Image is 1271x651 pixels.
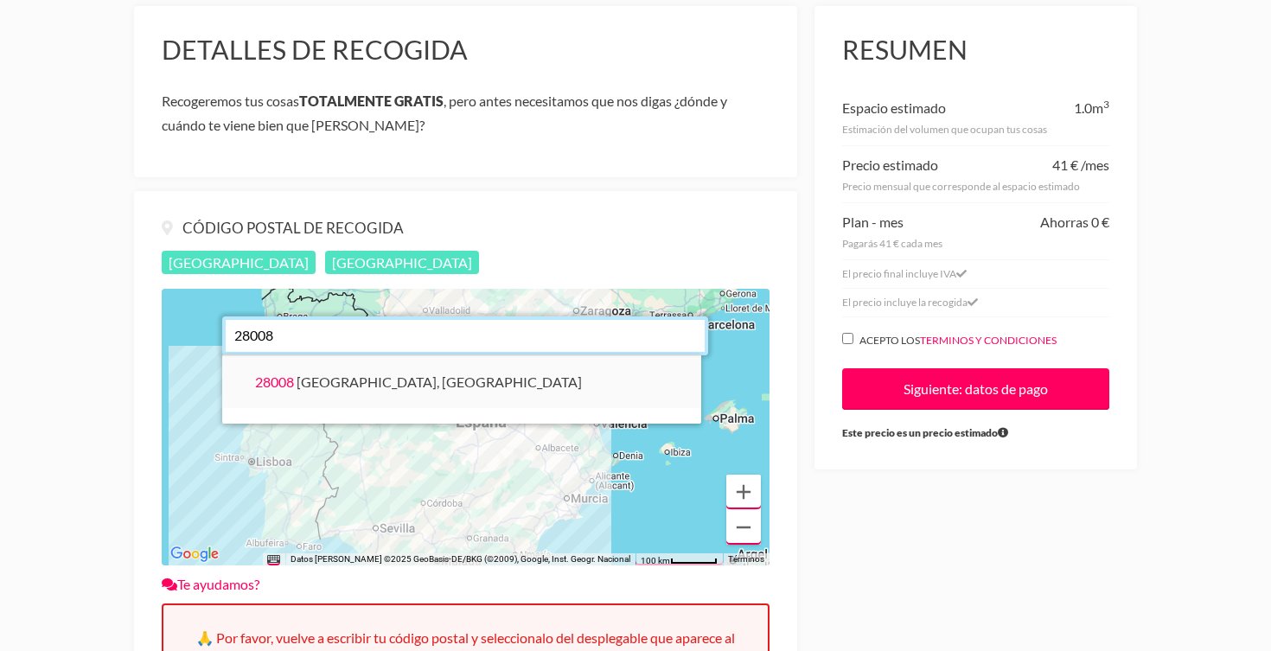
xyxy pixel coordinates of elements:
[726,510,761,545] button: Reducir
[166,543,223,565] a: Abre esta zona en Google Maps (se abre en una nueva ventana)
[842,333,853,344] input: Acepto losterminos y condiciones
[162,89,770,137] p: Recogeremos tus cosas , pero antes necesitamos que nos digas ¿dónde y cuándo te viene bien que [P...
[1040,210,1109,234] div: Ahorras 0 €
[162,576,259,592] a: Te ayudamos?
[728,554,764,564] a: Términos (se abre en una nueva pestaña)
[842,368,1109,410] input: Siguiente: datos de pago
[162,34,770,67] h3: Detalles de recogida
[325,251,479,274] span: [GEOGRAPHIC_DATA]
[635,553,723,565] button: Escala del mapa: 100 km por 51 píxeles
[1052,153,1109,177] div: 41 € /mes
[162,251,316,274] span: [GEOGRAPHIC_DATA]
[267,553,279,565] button: Combinaciones de teclas
[842,234,1109,252] div: Pagarás 41 € cada mes
[299,93,444,109] b: TOTALMENTE GRATIS
[726,475,761,509] button: Ampliar
[222,316,708,355] input: Introduce el código postal
[842,34,1109,67] h3: Resumen
[255,373,294,390] span: 28008
[1185,568,1271,651] iframe: Chat Widget
[842,177,1109,195] div: Precio mensual que corresponde al espacio estimado
[920,334,1057,347] a: terminos y condiciones
[1185,568,1271,651] div: Widget de chat
[842,267,1109,281] div: El precio final incluye IVA
[842,120,1109,138] div: Estimación del volumen que ocupan tus cosas
[842,210,904,234] div: Plan - mes
[842,426,1008,439] b: Este precio es un precio estimado
[1103,98,1109,111] sup: 3
[162,219,770,237] h4: Código postal de recogida
[998,424,1008,442] span: El precio será ajustado al volumen real. Si el volumen estimado es distinto del volumen real nues...
[166,543,223,565] img: Google
[842,96,946,120] div: Espacio estimado
[641,556,670,565] span: 100 km
[842,296,1109,310] div: El precio incluye la recogida
[842,331,1109,349] label: Acepto los
[297,373,582,390] span: [GEOGRAPHIC_DATA], [GEOGRAPHIC_DATA]
[1074,96,1109,120] div: 1.0m
[291,554,630,564] span: Datos [PERSON_NAME] ©2025 GeoBasis-DE/BKG (©2009), Google, Inst. Geogr. Nacional
[842,153,938,177] div: Precio estimado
